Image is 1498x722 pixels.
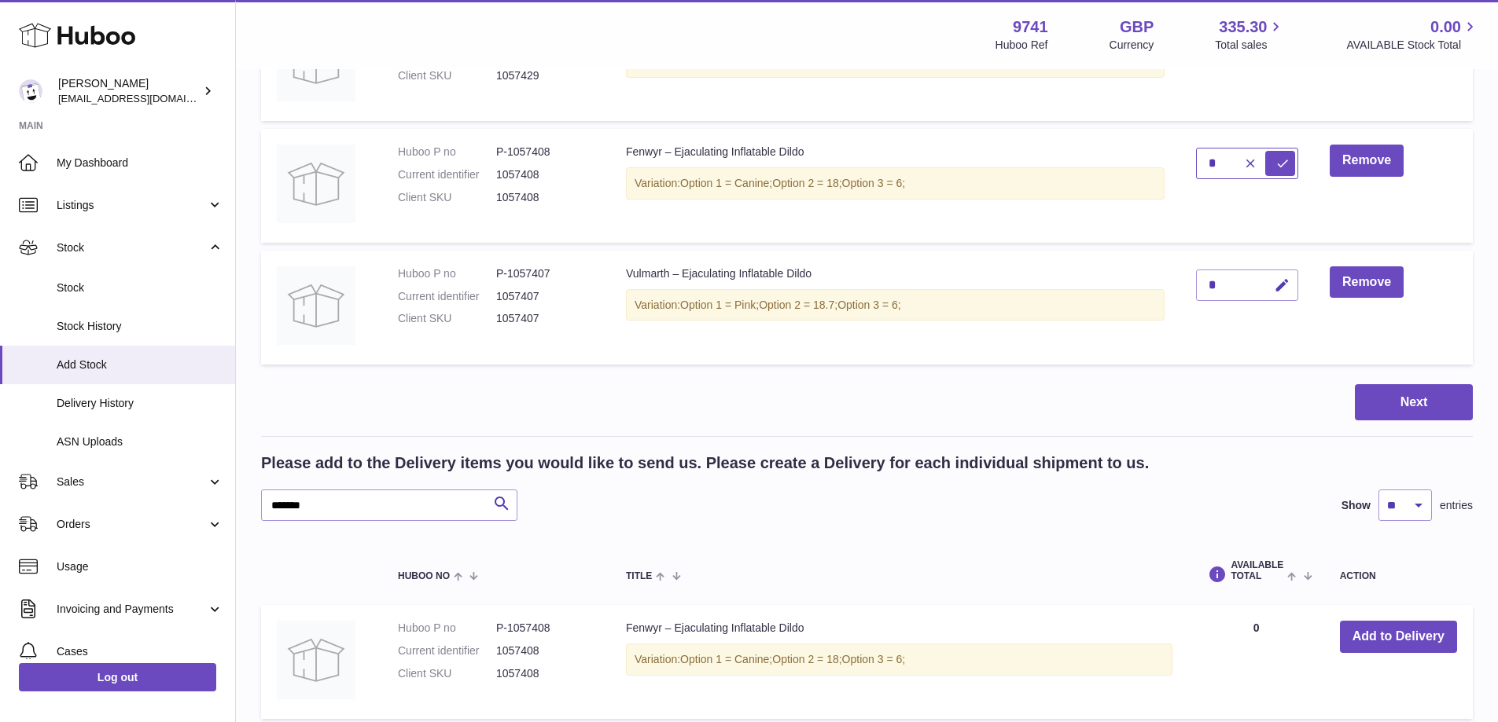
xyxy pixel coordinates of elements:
[759,299,837,311] span: Option 2 = 18.7;
[1013,16,1048,38] strong: 9741
[1231,560,1283,581] span: AVAILABLE Total
[996,38,1048,53] div: Huboo Ref
[57,240,207,255] span: Stock
[772,177,841,189] span: Option 2 = 18;
[57,357,223,372] span: Add Stock
[842,177,906,189] span: Option 3 = 6;
[398,167,496,182] dt: Current identifier
[57,475,207,489] span: Sales
[398,621,496,636] dt: Huboo P no
[398,145,496,159] dt: Huboo P no
[626,289,1165,321] div: Variation:
[1346,16,1479,53] a: 0.00 AVAILABLE Stock Total
[398,289,496,304] dt: Current identifier
[58,76,200,106] div: [PERSON_NAME]
[1340,571,1457,581] div: Action
[1346,38,1479,53] span: AVAILABLE Stock Total
[57,396,223,411] span: Delivery History
[19,663,216,691] a: Log out
[837,299,901,311] span: Option 3 = 6;
[1355,384,1473,421] button: Next
[398,643,496,658] dt: Current identifier
[680,299,759,311] span: Option 1 = Pink;
[57,644,223,659] span: Cases
[261,453,1149,474] h2: Please add to the Delivery items you would like to send us. Please create a Delivery for each ind...
[398,266,496,281] dt: Huboo P no
[496,666,594,681] dd: 1057408
[626,643,1172,676] div: Variation:
[398,68,496,83] dt: Client SKU
[1330,145,1404,177] button: Remove
[496,289,594,304] dd: 1057407
[57,517,207,532] span: Orders
[398,571,450,581] span: Huboo no
[57,156,223,170] span: My Dashboard
[626,167,1165,200] div: Variation:
[680,177,772,189] span: Option 1 = Canine;
[1188,605,1323,719] td: 0
[1430,16,1461,38] span: 0.00
[57,559,223,574] span: Usage
[1342,498,1371,513] label: Show
[496,145,594,159] dd: P-1057408
[496,266,594,281] dd: P-1057407
[1120,16,1154,38] strong: GBP
[496,621,594,636] dd: P-1057408
[277,145,355,223] img: Fenwyr – Ejaculating Inflatable Dildo
[496,68,594,83] dd: 1057429
[398,666,496,681] dt: Client SKU
[610,129,1180,243] td: Fenwyr – Ejaculating Inflatable Dildo
[58,92,231,104] span: [EMAIL_ADDRESS][DOMAIN_NAME]
[842,653,906,665] span: Option 3 = 6;
[277,621,355,699] img: Fenwyr – Ejaculating Inflatable Dildo
[496,643,594,658] dd: 1057408
[277,266,355,345] img: Vulmarth – Ejaculating Inflatable Dildo
[1440,498,1473,513] span: entries
[57,434,223,449] span: ASN Uploads
[1215,16,1285,53] a: 335.30 Total sales
[680,653,772,665] span: Option 1 = Canine;
[772,653,841,665] span: Option 2 = 18;
[1219,16,1267,38] span: 335.30
[610,605,1188,719] td: Fenwyr – Ejaculating Inflatable Dildo
[496,190,594,205] dd: 1057408
[57,319,223,334] span: Stock History
[1215,38,1285,53] span: Total sales
[398,190,496,205] dt: Client SKU
[57,280,223,295] span: Stock
[1330,266,1404,299] button: Remove
[19,79,42,103] img: aaronconwaysbo@gmail.com
[610,251,1180,365] td: Vulmarth – Ejaculating Inflatable Dildo
[1110,38,1154,53] div: Currency
[496,167,594,182] dd: 1057408
[57,602,207,617] span: Invoicing and Payments
[57,198,207,213] span: Listings
[626,571,652,581] span: Title
[496,311,594,326] dd: 1057407
[1340,621,1457,653] button: Add to Delivery
[398,311,496,326] dt: Client SKU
